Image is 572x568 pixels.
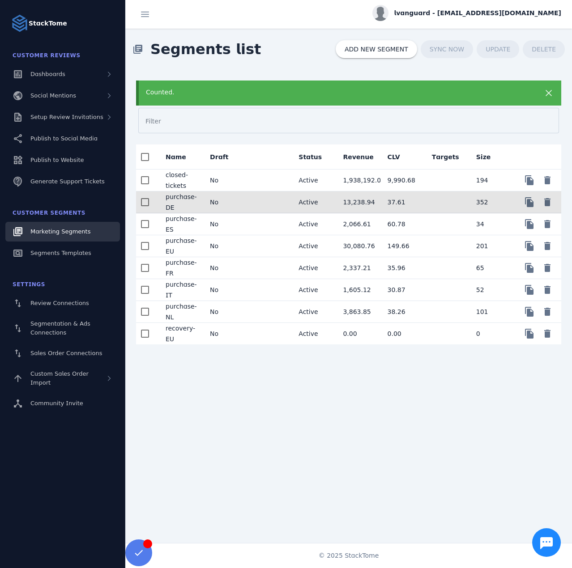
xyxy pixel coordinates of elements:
mat-cell: 30,080.76 [336,235,380,257]
mat-cell: purchase-IT [158,279,203,301]
a: Marketing Segments [5,222,120,242]
span: Custom Sales Order Import [30,370,89,386]
span: Segments list [143,31,268,67]
div: Revenue [343,153,381,161]
mat-cell: recovery-EU [158,323,203,344]
a: Publish to Social Media [5,129,120,148]
mat-cell: purchase-EU [158,235,203,257]
span: Community Invite [30,400,83,407]
img: Logo image [11,14,29,32]
button: Copy [521,281,538,299]
span: Settings [13,281,45,288]
mat-cell: purchase-FR [158,257,203,279]
mat-cell: 149.66 [380,235,425,257]
a: Review Connections [5,293,120,313]
mat-cell: purchase-DE [158,191,203,213]
mat-cell: Active [291,301,336,323]
mat-cell: 352 [469,191,513,213]
mat-cell: 0.00 [336,323,380,344]
div: Size [476,153,491,161]
button: Copy [521,215,538,233]
mat-cell: 3,863.85 [336,301,380,323]
mat-cell: 101 [469,301,513,323]
mat-header-cell: Targets [425,144,469,170]
mat-cell: No [203,235,247,257]
span: Generate Support Tickets [30,178,105,185]
mat-cell: No [203,170,247,191]
button: Copy [521,171,538,189]
button: Copy [521,237,538,255]
div: CLV [388,153,408,161]
button: Delete [538,325,556,343]
span: Review Connections [30,300,89,306]
span: lvanguard - [EMAIL_ADDRESS][DOMAIN_NAME] [394,8,561,18]
span: Publish to Social Media [30,135,98,142]
span: Publish to Website [30,157,84,163]
mat-cell: Active [291,257,336,279]
a: Sales Order Connections [5,343,120,363]
span: Sales Order Connections [30,350,102,356]
a: Generate Support Tickets [5,172,120,191]
div: Name [166,153,186,161]
span: Customer Reviews [13,52,81,59]
mat-cell: 0.00 [380,323,425,344]
span: © 2025 StackTome [319,551,379,560]
mat-cell: No [203,323,247,344]
mat-cell: Active [291,235,336,257]
mat-label: Filter [145,118,161,125]
mat-cell: No [203,191,247,213]
mat-cell: 1,605.12 [336,279,380,301]
img: profile.jpg [372,5,388,21]
mat-cell: 30.87 [380,279,425,301]
mat-cell: 34 [469,213,513,235]
button: Copy [521,325,538,343]
mat-cell: 9,990.68 [380,170,425,191]
mat-cell: No [203,213,247,235]
a: Segments Templates [5,243,120,263]
span: Customer Segments [13,210,85,216]
mat-cell: No [203,279,247,301]
mat-cell: 38.26 [380,301,425,323]
button: Copy [521,193,538,211]
span: Segmentation & Ads Connections [30,320,90,336]
mat-cell: 2,337.21 [336,257,380,279]
mat-cell: 13,238.94 [336,191,380,213]
button: Delete [538,193,556,211]
span: Dashboards [30,71,65,77]
button: lvanguard - [EMAIL_ADDRESS][DOMAIN_NAME] [372,5,561,21]
div: Counted. [146,88,513,97]
button: Delete [538,171,556,189]
div: CLV [388,153,400,161]
div: Status [299,153,322,161]
mat-cell: 35.96 [380,257,425,279]
button: Delete [538,259,556,277]
mat-cell: 2,066.61 [336,213,380,235]
button: ADD NEW SEGMENT [336,40,417,58]
mat-cell: Active [291,213,336,235]
mat-icon: library_books [132,44,143,55]
span: Setup Review Invitations [30,114,103,120]
span: Marketing Segments [30,228,90,235]
span: Social Mentions [30,92,76,99]
button: Copy [521,303,538,321]
mat-cell: purchase-ES [158,213,203,235]
mat-cell: 201 [469,235,513,257]
mat-cell: purchase-NL [158,301,203,323]
button: Delete [538,281,556,299]
strong: StackTome [29,19,67,28]
mat-cell: Active [291,170,336,191]
mat-cell: 52 [469,279,513,301]
mat-cell: Active [291,279,336,301]
div: Name [166,153,194,161]
mat-cell: Active [291,191,336,213]
mat-cell: 1,938,192.00 [336,170,380,191]
mat-cell: closed-tickets [158,170,203,191]
div: Status [299,153,330,161]
mat-cell: Active [291,323,336,344]
mat-cell: 0 [469,323,513,344]
button: Delete [538,215,556,233]
mat-cell: No [203,301,247,323]
div: Draft [210,153,228,161]
a: Community Invite [5,394,120,413]
div: Size [476,153,499,161]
